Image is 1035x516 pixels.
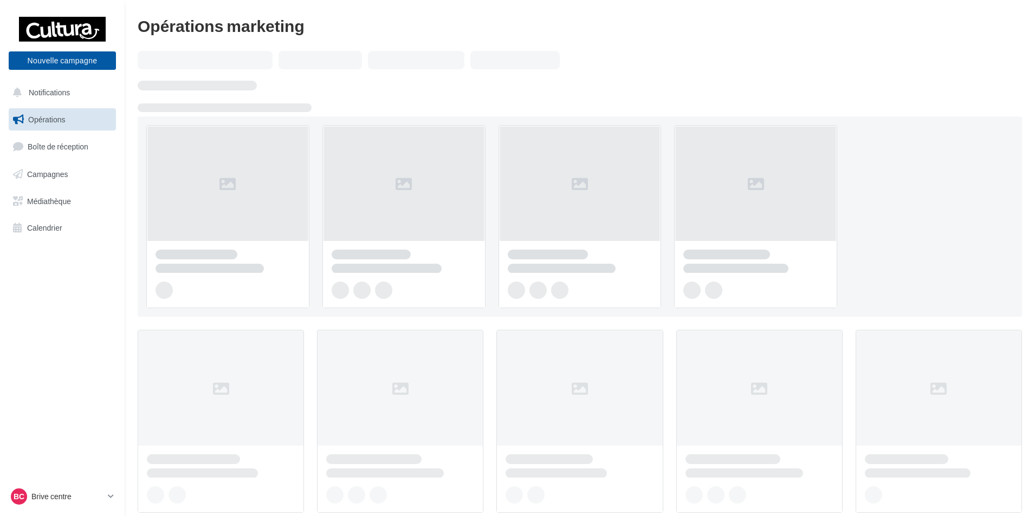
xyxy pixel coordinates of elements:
p: Brive centre [31,491,104,502]
span: Notifications [29,88,70,97]
span: Boîte de réception [28,142,88,151]
span: Calendrier [27,223,62,232]
div: Opérations marketing [138,17,1022,34]
a: Boîte de réception [7,135,118,158]
span: Campagnes [27,169,68,179]
a: Calendrier [7,217,118,239]
span: Bc [14,491,24,502]
a: Bc Brive centre [9,486,116,507]
span: Médiathèque [27,196,71,205]
span: Opérations [28,115,65,124]
button: Nouvelle campagne [9,51,116,70]
a: Campagnes [7,163,118,186]
a: Opérations [7,108,118,131]
a: Médiathèque [7,190,118,213]
button: Notifications [7,81,114,104]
